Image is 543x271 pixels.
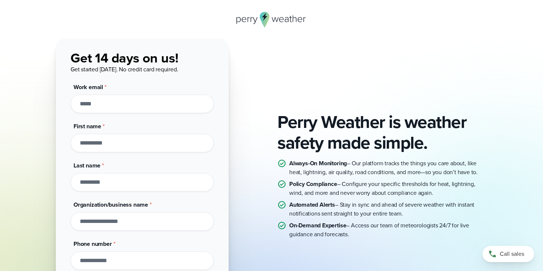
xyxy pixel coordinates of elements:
[71,65,178,74] span: Get started [DATE]. No credit card required.
[289,180,337,188] strong: Policy Compliance
[74,122,101,131] span: First name
[289,221,487,239] p: – Access our team of meteorologists 24/7 for live guidance and forecasts.
[71,48,178,68] span: Get 14 days on us!
[74,240,112,248] span: Phone number
[289,200,487,218] p: – Stay in sync and ahead of severe weather with instant notifications sent straight to your entir...
[289,221,346,230] strong: On-Demand Expertise
[289,180,487,197] p: – Configure your specific thresholds for heat, lightning, wind, and more and never worry about co...
[289,200,335,209] strong: Automated Alerts
[74,200,148,209] span: Organization/business name
[74,161,100,170] span: Last name
[277,112,487,153] h2: Perry Weather is weather safety made simple.
[482,246,534,262] a: Call sales
[289,159,347,167] strong: Always-On Monitoring
[289,159,487,177] p: – Our platform tracks the things you care about, like heat, lightning, air quality, road conditio...
[500,250,524,258] span: Call sales
[74,83,103,91] span: Work email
